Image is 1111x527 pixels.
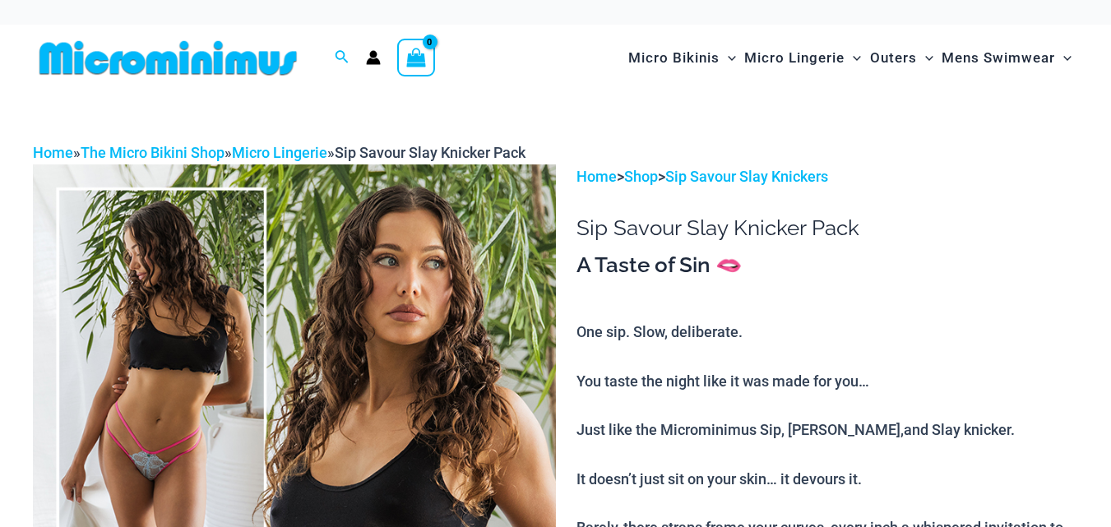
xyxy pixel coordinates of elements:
[866,33,937,83] a: OutersMenu ToggleMenu Toggle
[740,33,865,83] a: Micro LingerieMenu ToggleMenu Toggle
[624,33,740,83] a: Micro BikinisMenu ToggleMenu Toggle
[720,37,736,79] span: Menu Toggle
[622,30,1078,86] nav: Site Navigation
[624,168,658,185] a: Shop
[366,50,381,65] a: Account icon link
[1055,37,1072,79] span: Menu Toggle
[628,37,720,79] span: Micro Bikinis
[397,39,435,76] a: View Shopping Cart, empty
[576,215,1078,241] h1: Sip Savour Slay Knicker Pack
[81,144,225,161] a: The Micro Bikini Shop
[576,252,1078,280] h3: A Taste of Sin 🫦
[33,39,303,76] img: MM SHOP LOGO FLAT
[917,37,933,79] span: Menu Toggle
[33,144,73,161] a: Home
[870,37,917,79] span: Outers
[335,48,350,68] a: Search icon link
[665,168,828,185] a: Sip Savour Slay Knickers
[942,37,1055,79] span: Mens Swimwear
[33,144,525,161] span: » » »
[576,168,617,185] a: Home
[232,144,327,161] a: Micro Lingerie
[744,37,845,79] span: Micro Lingerie
[335,144,525,161] span: Sip Savour Slay Knicker Pack
[937,33,1076,83] a: Mens SwimwearMenu ToggleMenu Toggle
[845,37,861,79] span: Menu Toggle
[576,164,1078,189] p: > >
